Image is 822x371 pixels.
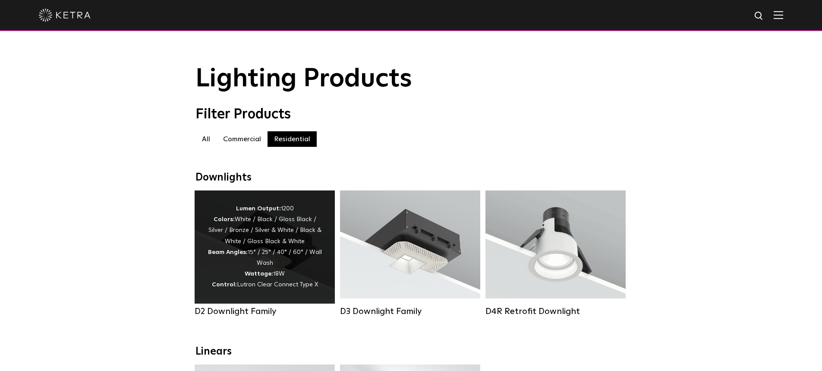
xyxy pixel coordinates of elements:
div: D3 Downlight Family [340,306,480,317]
label: Commercial [217,131,268,147]
div: 1200 White / Black / Gloss Black / Silver / Bronze / Silver & White / Black & White / Gloss Black... [208,203,322,291]
img: search icon [754,11,765,22]
a: D4R Retrofit Downlight Lumen Output:800Colors:White / BlackBeam Angles:15° / 25° / 40° / 60°Watta... [485,190,626,317]
div: Filter Products [195,106,627,123]
label: Residential [268,131,317,147]
div: Linears [195,346,627,358]
a: D2 Downlight Family Lumen Output:1200Colors:White / Black / Gloss Black / Silver / Bronze / Silve... [195,190,335,317]
div: D4R Retrofit Downlight [485,306,626,317]
strong: Lumen Output: [236,206,281,212]
div: Downlights [195,171,627,184]
strong: Beam Angles: [208,249,248,255]
img: Hamburger%20Nav.svg [774,11,783,19]
div: D2 Downlight Family [195,306,335,317]
span: Lutron Clear Connect Type X [237,282,318,288]
label: All [195,131,217,147]
strong: Wattage: [245,271,273,277]
a: D3 Downlight Family Lumen Output:700 / 900 / 1100Colors:White / Black / Silver / Bronze / Paintab... [340,190,480,317]
strong: Colors: [214,216,235,222]
span: Lighting Products [195,66,412,92]
strong: Control: [212,282,237,288]
img: ketra-logo-2019-white [39,9,91,22]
